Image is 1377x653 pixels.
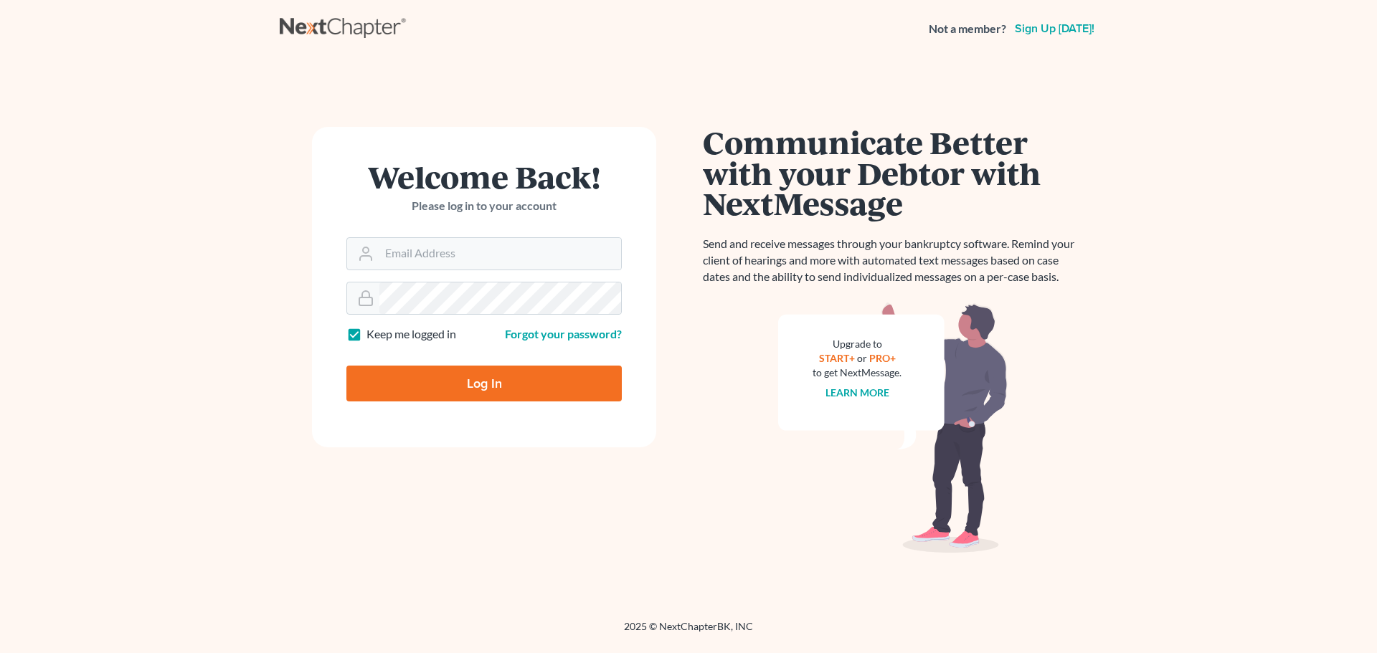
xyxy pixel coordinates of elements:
[346,161,622,192] h1: Welcome Back!
[346,366,622,401] input: Log In
[825,386,889,399] a: Learn more
[778,302,1008,553] img: nextmessage_bg-59042aed3d76b12b5cd301f8e5b87938c9018125f34e5fa2b7a6b67550977c72.svg
[813,366,902,380] div: to get NextMessage.
[366,326,456,343] label: Keep me logged in
[813,337,902,351] div: Upgrade to
[1012,23,1097,34] a: Sign up [DATE]!
[505,327,622,340] a: Forgot your password?
[703,236,1083,285] p: Send and receive messages through your bankruptcy software. Remind your client of hearings and mo...
[929,21,1006,37] strong: Not a member?
[869,352,896,364] a: PRO+
[857,352,867,364] span: or
[280,619,1097,645] div: 2025 © NextChapterBK, INC
[703,127,1083,219] h1: Communicate Better with your Debtor with NextMessage
[346,198,622,214] p: Please log in to your account
[819,352,855,364] a: START+
[379,238,621,270] input: Email Address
